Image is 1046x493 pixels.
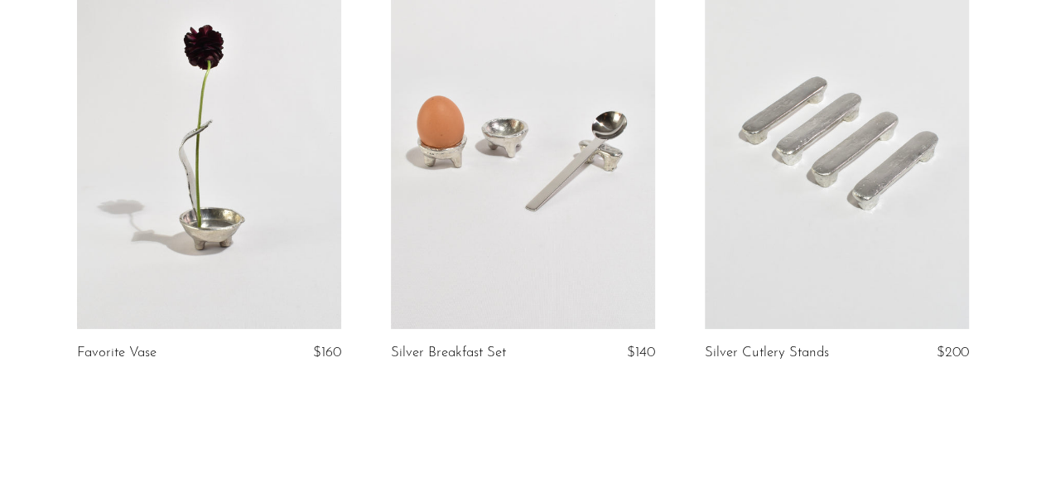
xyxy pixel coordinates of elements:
[391,346,506,360] a: Silver Breakfast Set
[705,346,829,360] a: Silver Cutlery Stands
[313,346,341,360] span: $160
[627,346,655,360] span: $140
[937,346,969,360] span: $200
[77,346,157,360] a: Favorite Vase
